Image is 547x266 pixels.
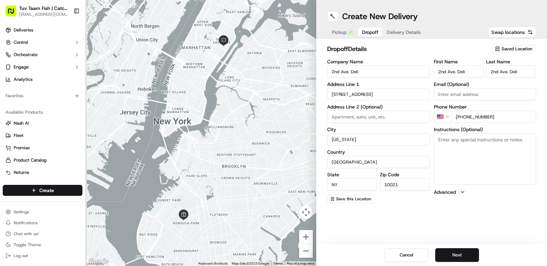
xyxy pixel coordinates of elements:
input: Enter email address [434,88,536,100]
button: Save this Location [327,195,374,203]
span: Control [14,39,28,46]
a: Fleet [5,132,80,139]
span: Swap locations [491,29,525,36]
a: Deliveries [3,25,82,36]
label: State [327,172,377,177]
p: Welcome 👋 [7,27,124,38]
a: Report a map error [287,262,314,265]
span: Returns [14,169,29,176]
label: Last Name [486,59,536,64]
span: Map data ©2025 Google [232,262,269,265]
button: Swap locations [488,27,536,38]
input: Enter state [327,178,377,191]
button: Zoom out [299,244,313,258]
img: Nash [7,7,21,21]
span: Log out [14,253,28,258]
button: Chat with us! [3,229,82,239]
a: 💻API Documentation [55,97,112,109]
a: Product Catalog [5,157,80,163]
a: Open this area in Google Maps (opens a new window) [87,257,110,266]
button: Orchestrate [3,49,82,60]
button: Cancel [385,248,428,262]
span: Create [39,187,54,194]
label: Country [327,150,430,154]
label: Phone Number [434,104,536,109]
input: Got a question? Start typing here... [18,44,123,51]
button: [EMAIL_ADDRESS][DOMAIN_NAME] [19,12,68,17]
span: API Documentation [65,99,110,106]
span: Notifications [14,220,38,226]
span: Engage [14,64,29,70]
input: Enter phone number [451,111,536,123]
button: Create [3,185,82,196]
span: Orchestrate [14,52,38,58]
input: Enter last name [486,65,536,78]
button: Control [3,37,82,48]
button: Returns [3,167,82,178]
span: Save this Location [336,196,371,202]
input: Enter zip code [380,178,430,191]
div: 📗 [7,100,12,105]
a: Powered byPylon [48,116,83,121]
span: Promise [14,145,30,151]
span: Delivery Details [387,29,421,36]
span: Dropoff [362,29,378,36]
button: Engage [3,62,82,73]
h1: Create New Delivery [342,11,418,22]
input: Enter company name [327,65,430,78]
span: Nash AI [14,120,29,126]
span: Analytics [14,76,32,83]
button: Map camera controls [299,205,313,219]
div: Available Products [3,107,82,118]
span: Chat with us! [14,231,39,237]
span: Fleet [14,132,24,139]
button: Notifications [3,218,82,228]
div: 💻 [58,100,63,105]
button: Settings [3,207,82,217]
label: Zip Code [380,172,430,177]
button: Tuv Taam Fish | Catch & Co.[EMAIL_ADDRESS][DOMAIN_NAME] [3,3,71,19]
span: Saved Location [502,46,532,52]
span: Product Catalog [14,157,46,163]
span: Settings [14,209,29,215]
input: Enter country [327,156,430,168]
button: Saved Location [491,44,536,54]
input: Enter first name [434,65,484,78]
label: First Name [434,59,484,64]
span: Pickup [332,29,346,36]
button: Log out [3,251,82,261]
button: Product Catalog [3,155,82,166]
a: Returns [5,169,80,176]
img: Google [87,257,110,266]
button: Next [435,248,479,262]
input: Enter address [327,88,430,100]
img: 1736555255976-a54dd68f-1ca7-489b-9aae-adbdc363a1c4 [7,65,19,78]
a: Analytics [3,74,82,85]
input: Apartment, suite, unit, etc. [327,111,430,123]
button: Advanced [434,189,536,195]
a: Nash AI [5,120,80,126]
a: 📗Knowledge Base [4,97,55,109]
button: Start new chat [116,67,124,76]
label: Company Name [327,59,430,64]
button: Toggle Theme [3,240,82,250]
label: Address Line 2 (Optional) [327,104,430,109]
button: Fleet [3,130,82,141]
span: Pylon [68,116,83,121]
button: Promise [3,142,82,153]
span: Knowledge Base [14,99,52,106]
button: Keyboard shortcuts [198,261,228,266]
div: Favorites [3,90,82,101]
input: Enter city [327,133,430,145]
span: Deliveries [14,27,33,33]
label: Advanced [434,189,456,195]
label: Instructions (Optional) [434,127,536,132]
button: Nash AI [3,118,82,129]
div: We're available if you need us! [23,72,86,78]
div: Start new chat [23,65,112,72]
a: Promise [5,145,80,151]
a: Terms (opens in new tab) [273,262,283,265]
button: Tuv Taam Fish | Catch & Co. [19,5,68,12]
label: Email (Optional) [434,82,536,87]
